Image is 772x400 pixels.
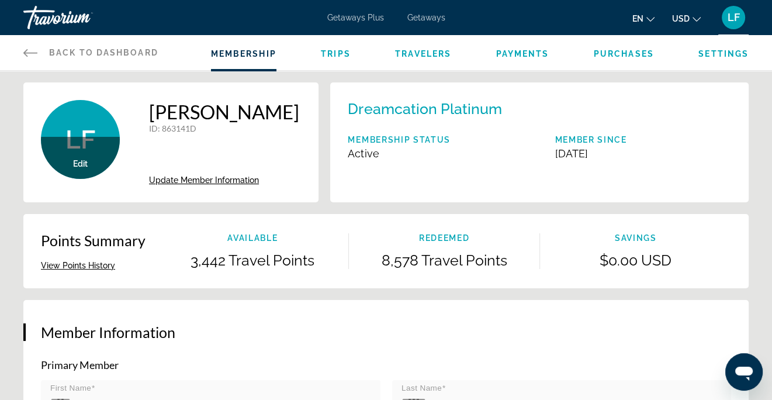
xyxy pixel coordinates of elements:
[555,147,626,160] p: [DATE]
[65,125,95,155] span: LF
[407,13,445,22] a: Getaways
[718,5,749,30] button: User Menu
[149,123,158,133] span: ID
[540,251,731,269] p: $0.00 USD
[321,49,351,58] a: Trips
[540,233,731,243] p: Savings
[41,323,731,341] h3: Member Information
[73,158,88,169] button: Edit
[594,49,654,58] a: Purchases
[728,12,740,23] span: LF
[149,100,299,123] h1: [PERSON_NAME]
[496,49,549,58] a: Payments
[50,384,91,392] mat-label: First Name
[672,10,701,27] button: Change currency
[349,233,540,243] p: Redeemed
[698,49,749,58] a: Settings
[555,135,626,144] p: Member Since
[672,14,690,23] span: USD
[348,135,451,144] p: Membership Status
[41,232,146,249] p: Points Summary
[327,13,384,22] a: Getaways Plus
[149,175,259,185] span: Update Member Information
[23,2,140,33] a: Travorium
[149,123,299,133] p: : 863141D
[632,14,643,23] span: en
[157,251,348,269] p: 3,442 Travel Points
[41,358,731,371] p: Primary Member
[348,100,501,118] p: Dreamcation Platinum
[349,251,540,269] p: 8,578 Travel Points
[211,49,276,58] a: Membership
[23,35,158,70] a: Back to Dashboard
[73,159,88,168] span: Edit
[401,384,442,392] mat-label: Last Name
[725,353,763,391] iframe: Button to launch messaging window
[395,49,451,58] a: Travelers
[632,10,655,27] button: Change language
[149,175,299,185] a: Update Member Information
[49,48,158,57] span: Back to Dashboard
[157,233,348,243] p: Available
[41,260,115,271] button: View Points History
[348,147,451,160] p: Active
